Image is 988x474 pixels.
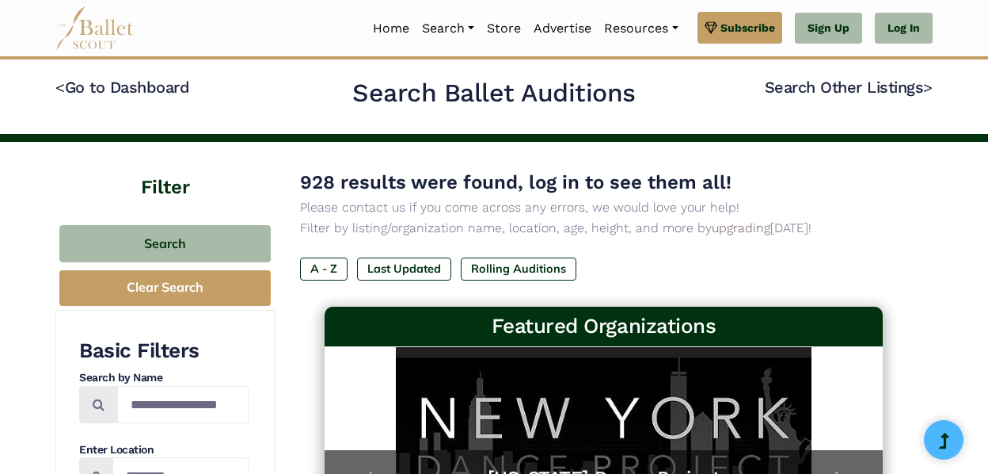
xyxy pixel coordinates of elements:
span: 928 results were found, log in to see them all! [300,171,731,193]
h2: Search Ballet Auditions [352,77,636,110]
code: < [55,77,65,97]
h3: Basic Filters [79,338,249,365]
a: <Go to Dashboard [55,78,189,97]
a: Resources [598,12,684,45]
input: Search by names... [117,386,249,423]
a: Search Other Listings> [765,78,933,97]
button: Clear Search [59,270,271,306]
label: A - Z [300,258,348,280]
p: Please contact us if you come across any errors, we would love your help! [300,197,907,218]
img: gem.svg [705,19,717,36]
h4: Search by Name [79,370,249,386]
button: Search [59,225,271,262]
a: Subscribe [697,12,782,44]
a: Sign Up [795,13,862,44]
h4: Enter Location [79,442,249,458]
h3: Featured Organizations [337,313,871,340]
a: upgrading [712,220,770,235]
a: Store [481,12,527,45]
p: Filter by listing/organization name, location, age, height, and more by [DATE]! [300,218,907,239]
a: Advertise [527,12,598,45]
span: Subscribe [720,19,775,36]
h4: Filter [55,142,275,201]
label: Rolling Auditions [461,258,576,280]
a: Search [416,12,481,45]
a: Log In [875,13,933,44]
label: Last Updated [357,258,451,280]
code: > [923,77,933,97]
a: Home [367,12,416,45]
